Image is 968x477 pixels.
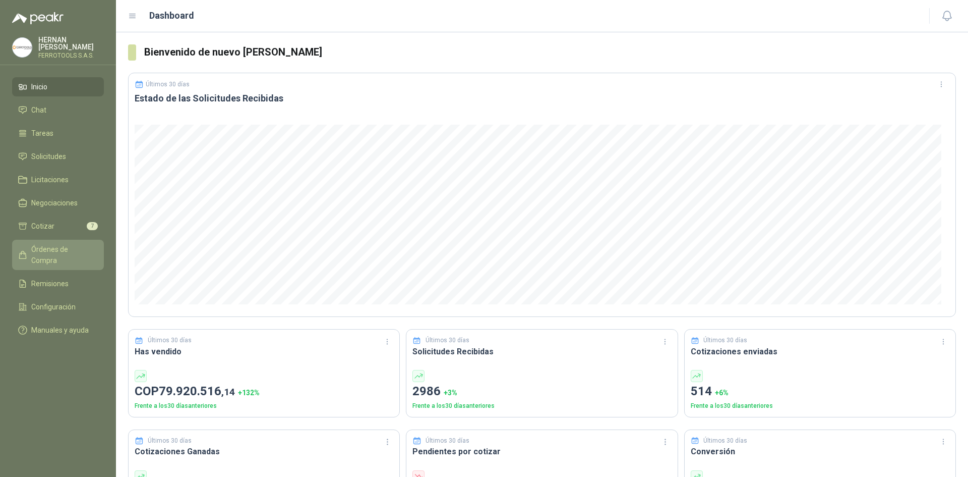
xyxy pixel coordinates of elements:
[703,436,747,446] p: Últimos 30 días
[12,217,104,236] a: Cotizar7
[12,321,104,340] a: Manuales y ayuda
[135,445,393,458] h3: Cotizaciones Ganadas
[31,81,47,92] span: Inicio
[426,436,469,446] p: Últimos 30 días
[148,336,192,345] p: Últimos 30 días
[412,345,671,358] h3: Solicitudes Recibidas
[444,389,457,397] span: + 3 %
[703,336,747,345] p: Últimos 30 días
[38,36,104,50] p: HERNAN [PERSON_NAME]
[12,170,104,189] a: Licitaciones
[12,100,104,120] a: Chat
[135,382,393,401] p: COP
[691,382,949,401] p: 514
[31,325,89,336] span: Manuales y ayuda
[135,92,949,104] h3: Estado de las Solicitudes Recibidas
[146,81,190,88] p: Últimos 30 días
[31,278,69,289] span: Remisiones
[38,52,104,59] p: FERROTOOLS S.A.S.
[12,274,104,293] a: Remisiones
[12,147,104,166] a: Solicitudes
[12,193,104,213] a: Negociaciones
[149,9,194,23] h1: Dashboard
[412,382,671,401] p: 2986
[31,301,76,312] span: Configuración
[238,389,260,397] span: + 132 %
[31,197,78,208] span: Negociaciones
[135,401,393,411] p: Frente a los 30 días anteriores
[31,104,46,116] span: Chat
[12,124,104,143] a: Tareas
[159,384,235,398] span: 79.920.516
[691,345,949,358] h3: Cotizaciones enviadas
[31,128,53,139] span: Tareas
[412,401,671,411] p: Frente a los 30 días anteriores
[426,336,469,345] p: Últimos 30 días
[13,38,32,57] img: Company Logo
[148,436,192,446] p: Últimos 30 días
[221,386,235,398] span: ,14
[135,345,393,358] h3: Has vendido
[12,240,104,270] a: Órdenes de Compra
[715,389,729,397] span: + 6 %
[412,445,671,458] h3: Pendientes por cotizar
[31,151,66,162] span: Solicitudes
[31,221,54,232] span: Cotizar
[144,44,956,60] h3: Bienvenido de nuevo [PERSON_NAME]
[31,174,69,185] span: Licitaciones
[12,12,64,24] img: Logo peakr
[12,77,104,96] a: Inicio
[31,244,94,266] span: Órdenes de Compra
[12,297,104,316] a: Configuración
[691,445,949,458] h3: Conversión
[691,401,949,411] p: Frente a los 30 días anteriores
[87,222,98,230] span: 7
